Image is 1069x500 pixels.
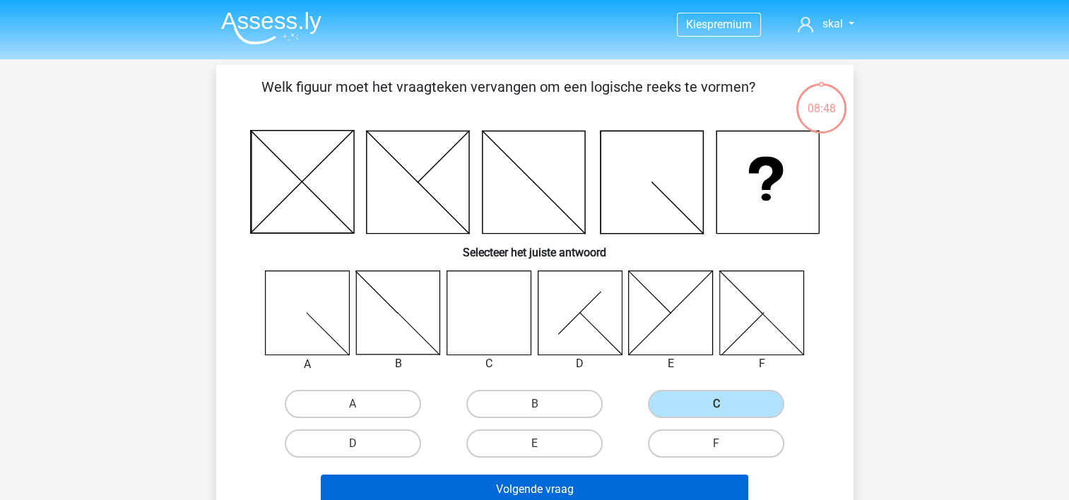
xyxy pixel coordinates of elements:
span: premium [707,18,752,31]
div: D [527,355,634,372]
label: B [466,390,603,418]
div: B [345,355,451,372]
label: E [466,429,603,458]
p: Welk figuur moet het vraagteken vervangen om een logische reeks te vormen? [239,76,778,119]
span: Kies [686,18,707,31]
a: skal [792,16,859,32]
img: Assessly [221,11,321,44]
a: Kiespremium [678,15,760,34]
div: A [254,356,361,373]
div: E [618,355,724,372]
span: skal [822,17,842,30]
label: D [285,429,421,458]
div: F [709,355,815,372]
div: C [436,355,543,372]
label: F [648,429,784,458]
label: A [285,390,421,418]
label: C [648,390,784,418]
div: 08:48 [795,82,848,117]
h6: Selecteer het juiste antwoord [239,234,831,259]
